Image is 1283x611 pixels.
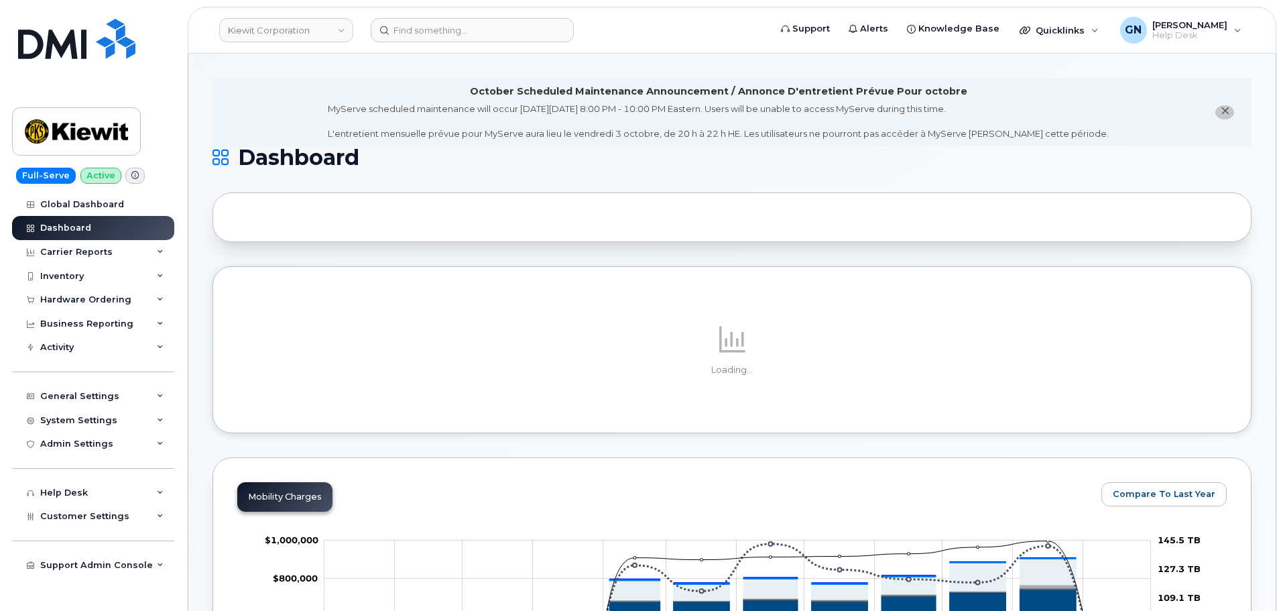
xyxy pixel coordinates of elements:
[265,535,318,545] g: $0
[273,573,318,584] g: $0
[265,535,318,545] tspan: $1,000,000
[1158,592,1201,603] tspan: 109.1 TB
[1158,563,1201,574] tspan: 127.3 TB
[470,85,967,99] div: October Scheduled Maintenance Announcement / Annonce D'entretient Prévue Pour octobre
[1113,488,1215,500] span: Compare To Last Year
[1215,105,1234,119] button: close notification
[1101,482,1227,506] button: Compare To Last Year
[273,573,318,584] tspan: $800,000
[1158,535,1201,545] tspan: 145.5 TB
[237,364,1227,376] p: Loading...
[238,148,359,168] span: Dashboard
[1225,553,1273,601] iframe: Messenger Launcher
[328,103,1109,140] div: MyServe scheduled maintenance will occur [DATE][DATE] 8:00 PM - 10:00 PM Eastern. Users will be u...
